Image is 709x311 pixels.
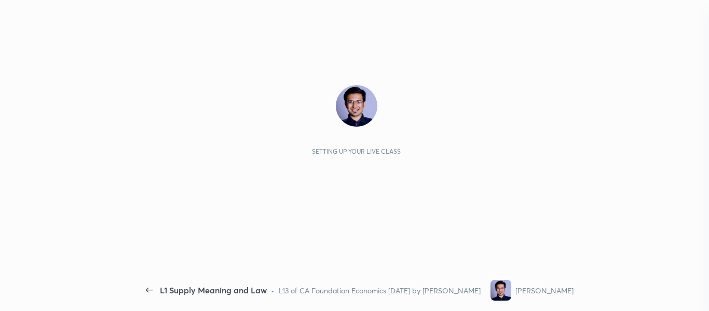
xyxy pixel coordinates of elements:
div: [PERSON_NAME] [515,285,574,296]
div: L1 Supply Meaning and Law [160,284,267,296]
div: L13 of CA Foundation Economics [DATE] by [PERSON_NAME] [279,285,481,296]
img: 5f78e08646bc44f99abb663be3a7d85a.jpg [490,280,511,301]
div: Setting up your live class [312,147,401,155]
img: 5f78e08646bc44f99abb663be3a7d85a.jpg [336,85,377,127]
div: • [271,285,275,296]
